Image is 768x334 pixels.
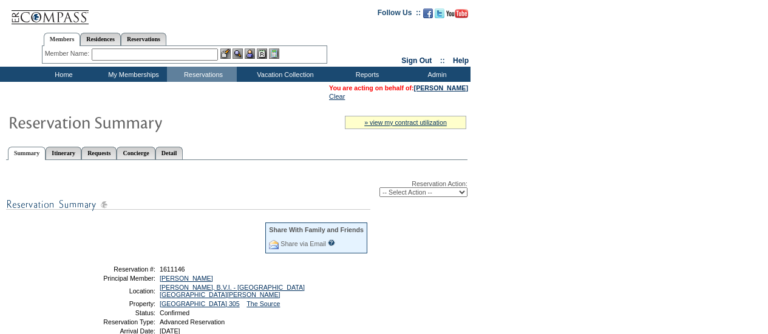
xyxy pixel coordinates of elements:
[401,67,471,82] td: Admin
[435,8,444,18] img: Follow us on Twitter
[160,318,225,326] span: Advanced Reservation
[27,67,97,82] td: Home
[414,84,468,92] a: [PERSON_NAME]
[117,147,155,159] a: Concierge
[167,67,237,82] td: Reservations
[6,180,467,197] div: Reservation Action:
[446,9,468,18] img: Subscribe to our YouTube Channel
[69,284,155,298] td: Location:
[155,147,183,159] a: Detail
[435,12,444,19] a: Follow us on Twitter
[280,240,326,247] a: Share via Email
[245,48,255,59] img: Impersonate
[97,67,167,82] td: My Memberships
[81,147,117,159] a: Requests
[160,300,240,307] a: [GEOGRAPHIC_DATA] 305
[44,33,81,46] a: Members
[69,300,155,307] td: Property:
[46,147,81,159] a: Itinerary
[328,239,335,246] input: What is this?
[121,33,166,45] a: Reservations
[329,84,468,92] span: You are acting on behalf of:
[233,48,243,59] img: View
[378,7,421,22] td: Follow Us ::
[69,275,155,282] td: Principal Member:
[453,56,469,65] a: Help
[257,48,267,59] img: Reservations
[69,266,155,273] td: Reservation #:
[160,284,305,298] a: [PERSON_NAME], B.V.I. - [GEOGRAPHIC_DATA] [GEOGRAPHIC_DATA][PERSON_NAME]
[220,48,231,59] img: b_edit.gif
[269,226,364,233] div: Share With Family and Friends
[69,309,155,316] td: Status:
[246,300,280,307] a: The Source
[8,110,251,134] img: Reservaton Summary
[160,266,185,273] span: 1611146
[8,147,46,160] a: Summary
[160,275,213,282] a: [PERSON_NAME]
[45,48,92,59] div: Member Name:
[80,33,121,45] a: Residences
[237,67,331,82] td: Vacation Collection
[331,67,401,82] td: Reports
[269,48,279,59] img: b_calculator.gif
[423,8,433,18] img: Become our fan on Facebook
[160,309,189,316] span: Confirmed
[69,318,155,326] td: Reservation Type:
[423,12,433,19] a: Become our fan on Facebook
[440,56,445,65] span: ::
[364,119,447,126] a: » view my contract utilization
[446,12,468,19] a: Subscribe to our YouTube Channel
[329,93,345,100] a: Clear
[6,197,370,212] img: subTtlResSummary.gif
[401,56,432,65] a: Sign Out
